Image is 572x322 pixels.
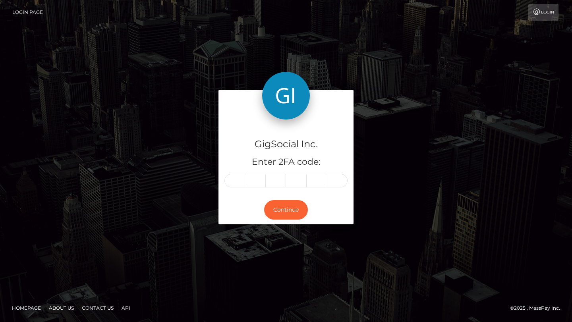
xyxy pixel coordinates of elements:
a: Login Page [12,4,43,21]
a: Login [528,4,558,21]
a: Contact Us [79,302,117,314]
h5: Enter 2FA code: [224,156,348,168]
h4: GigSocial Inc. [224,137,348,151]
img: GigSocial Inc. [262,72,310,120]
a: About Us [46,302,77,314]
a: API [118,302,133,314]
div: © 2025 , MassPay Inc. [510,304,566,312]
button: Continue [264,200,308,220]
a: Homepage [9,302,44,314]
